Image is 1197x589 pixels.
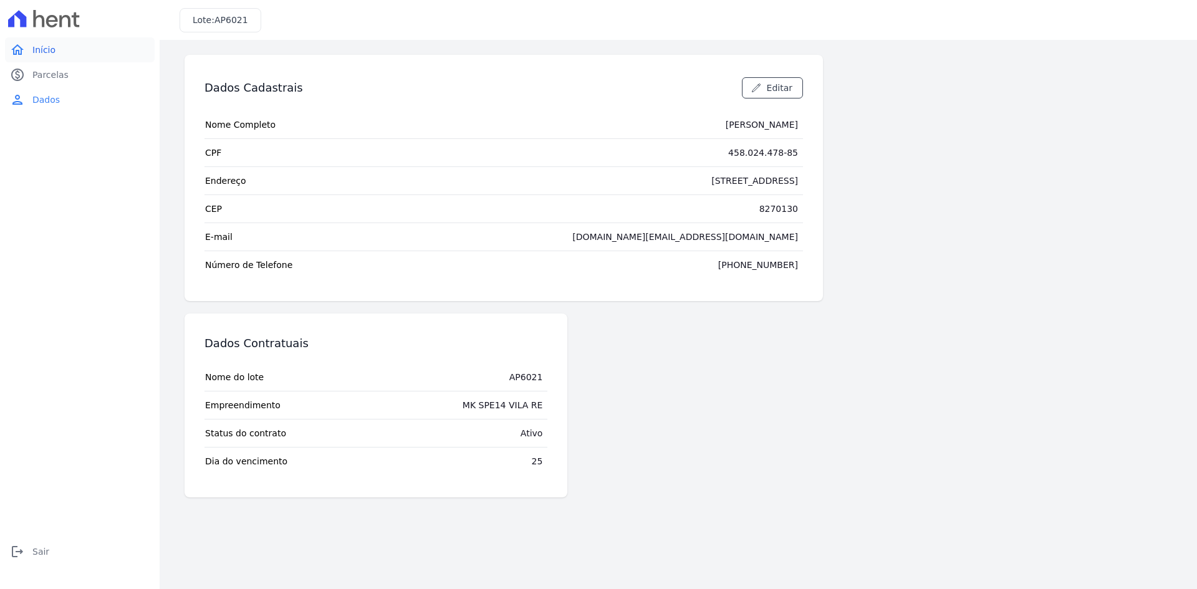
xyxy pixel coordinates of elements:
[205,146,221,159] span: CPF
[214,15,248,25] span: AP6021
[463,399,543,411] div: MK SPE14 VILA RE
[205,259,292,271] span: Número de Telefone
[205,455,287,467] span: Dia do vencimento
[204,336,309,351] h3: Dados Contratuais
[532,455,543,467] div: 25
[205,175,246,187] span: Endereço
[32,93,60,106] span: Dados
[759,203,798,215] div: 8270130
[572,231,798,243] div: [DOMAIN_NAME][EMAIL_ADDRESS][DOMAIN_NAME]
[205,203,222,215] span: CEP
[711,175,798,187] div: [STREET_ADDRESS]
[5,37,155,62] a: homeInício
[718,259,798,271] div: [PHONE_NUMBER]
[726,118,798,131] div: [PERSON_NAME]
[10,544,25,559] i: logout
[205,399,281,411] span: Empreendimento
[32,69,69,81] span: Parcelas
[205,427,286,439] span: Status do contrato
[5,539,155,564] a: logoutSair
[742,77,803,98] a: Editar
[767,82,792,94] span: Editar
[205,371,264,383] span: Nome do lote
[5,87,155,112] a: personDados
[32,545,49,558] span: Sair
[205,118,276,131] span: Nome Completo
[521,427,543,439] div: Ativo
[193,14,248,27] h3: Lote:
[509,371,543,383] div: AP6021
[205,231,233,243] span: E-mail
[5,62,155,87] a: paidParcelas
[10,42,25,57] i: home
[10,67,25,82] i: paid
[204,80,303,95] h3: Dados Cadastrais
[728,146,798,159] div: 458.024.478-85
[10,92,25,107] i: person
[32,44,55,56] span: Início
